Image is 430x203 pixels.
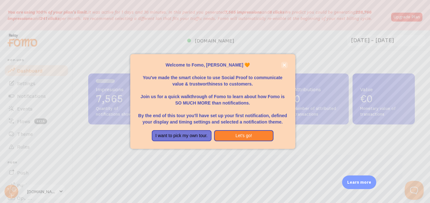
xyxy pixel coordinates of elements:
p: By the end of this tour you'll have set up your first notification, defined your display and timi... [138,106,288,125]
div: Learn more [342,175,376,189]
p: Learn more [347,179,371,185]
div: Welcome to Fomo, Talip Altintas 🧡You&amp;#39;ve made the smart choice to use Social Proof to comm... [130,54,295,149]
p: Join us for a quick walkthrough of Fomo to learn about how Fomo is SO MUCH MORE than notifications. [138,87,288,106]
p: Welcome to Fomo, [PERSON_NAME] 🧡 [138,62,288,68]
button: Let's go! [214,130,274,142]
button: close, [281,62,288,68]
p: You've made the smart choice to use Social Proof to communicate value & trustworthiness to custom... [138,68,288,87]
button: I want to pick my own tour. [152,130,212,142]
